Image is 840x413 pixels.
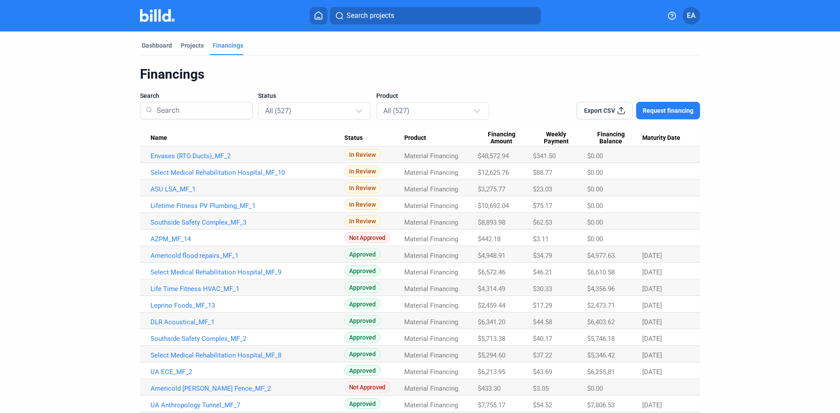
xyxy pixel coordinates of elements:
a: UA Anthropology Tunnel_MF_7 [150,401,344,409]
span: Material Financing [404,335,458,343]
span: $62.53 [533,219,552,226]
span: In Review [344,149,381,160]
span: $34.79 [533,252,552,260]
a: Leprino Foods_MF_13 [150,302,344,309]
span: $46.21 [533,268,552,276]
span: Material Financing [404,202,458,210]
span: Status [344,134,363,142]
span: $48,572.94 [478,152,509,160]
span: Material Financing [404,252,458,260]
div: Name [150,134,344,142]
span: Material Financing [404,219,458,226]
span: $6,341.20 [478,318,505,326]
img: Billd Company Logo [140,9,175,22]
div: Product [404,134,478,142]
span: Material Financing [404,368,458,376]
span: [DATE] [642,252,662,260]
a: Americold flood repairs_MF_1 [150,252,344,260]
span: Material Financing [404,302,458,309]
a: AZPM_MF_14 [150,235,344,243]
span: $4,948.91 [478,252,505,260]
span: Approved [344,249,381,260]
span: $7,806.53 [587,401,615,409]
input: Search [153,99,247,122]
span: Not Approved [344,382,390,392]
span: In Review [344,182,381,193]
div: Projects [181,41,204,50]
mat-select-trigger: All (527) [383,107,409,115]
button: Search projects [330,7,541,24]
span: Material Financing [404,185,458,193]
span: $0.00 [587,185,603,193]
div: Financings [213,41,243,50]
span: $10,692.04 [478,202,509,210]
span: Approved [344,265,381,276]
span: [DATE] [642,335,662,343]
span: Material Financing [404,285,458,293]
a: UA ECE_MF_2 [150,368,344,376]
a: DLR Acoustical_MF_1 [150,318,344,326]
span: $54.52 [533,401,552,409]
span: Product [376,91,398,100]
div: Financings [140,66,700,83]
a: ASU LSA_MF_1 [150,185,344,193]
span: $3,275.77 [478,185,505,193]
a: Select Medical Rehabilitation Hospital_MF_10 [150,169,344,177]
span: Request financing [643,106,693,115]
span: $433.30 [478,385,500,392]
div: Status [344,134,404,142]
span: $0.00 [587,202,603,210]
span: In Review [344,199,381,210]
span: Material Financing [404,318,458,326]
span: $3.05 [533,385,549,392]
button: Request financing [636,102,700,119]
span: Approved [344,348,381,359]
span: $5,346.42 [587,351,615,359]
div: Maturity Date [642,134,689,142]
span: [DATE] [642,318,662,326]
span: $6,572.46 [478,268,505,276]
span: [DATE] [642,368,662,376]
span: $23.03 [533,185,552,193]
span: [DATE] [642,351,662,359]
span: In Review [344,215,381,226]
div: Weekly Payment [533,131,587,146]
a: Select Medical Rehabilitation Hospital_MF_8 [150,351,344,359]
a: Southside Safety Complex_MF_3 [150,219,344,226]
span: Approved [344,298,381,309]
span: Name [150,134,167,142]
span: $75.17 [533,202,552,210]
span: $5,746.18 [587,335,615,343]
div: Financing Balance [587,131,642,146]
span: [DATE] [642,401,662,409]
span: $88.77 [533,169,552,177]
span: [DATE] [642,285,662,293]
span: Material Financing [404,351,458,359]
a: Select Medical Rehabilitation Hospital_MF_9 [150,268,344,276]
a: Americold [PERSON_NAME] Fence_MF_2 [150,385,344,392]
span: $37.22 [533,351,552,359]
span: Approved [344,332,381,343]
button: EA [682,7,700,24]
span: $2,473.71 [587,302,615,309]
span: Material Financing [404,235,458,243]
div: Dashboard [142,41,172,50]
span: Maturity Date [642,134,680,142]
span: $17.29 [533,302,552,309]
span: $0.00 [587,152,603,160]
span: Approved [344,282,381,293]
span: Material Financing [404,152,458,160]
span: Product [404,134,426,142]
span: Weekly Payment [533,131,579,146]
span: $6,213.95 [478,368,505,376]
a: Life Time Fitness HVAC_MF_1 [150,285,344,293]
span: $0.00 [587,219,603,226]
span: $40.17 [533,335,552,343]
a: Southside Safety Complex_MF_2 [150,335,344,343]
span: Approved [344,315,381,326]
span: Search projects [346,10,394,21]
mat-select-trigger: All (527) [265,107,291,115]
button: Export CSV [577,102,633,119]
span: [DATE] [642,268,662,276]
span: Search [140,91,159,100]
